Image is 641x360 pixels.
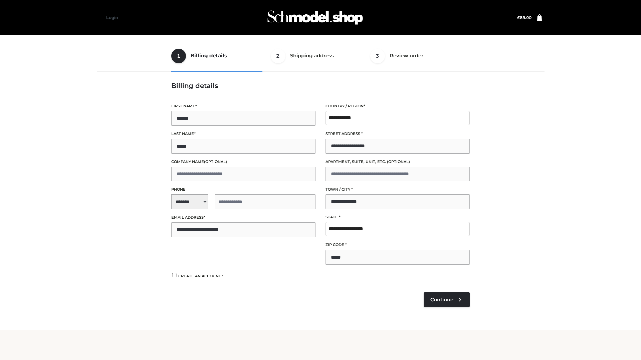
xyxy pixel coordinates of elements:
span: (optional) [387,159,410,164]
label: Street address [326,131,470,137]
label: Last name [171,131,315,137]
bdi: 89.00 [517,15,531,20]
span: £ [517,15,520,20]
span: Create an account? [178,274,223,278]
label: Company name [171,159,315,165]
label: Phone [171,186,315,193]
label: ZIP Code [326,242,470,248]
label: Email address [171,214,315,221]
a: Login [106,15,118,20]
label: Town / City [326,186,470,193]
label: Apartment, suite, unit, etc. [326,159,470,165]
label: Country / Region [326,103,470,109]
span: (optional) [204,159,227,164]
input: Create an account? [171,273,177,277]
h3: Billing details [171,82,470,90]
span: Continue [430,297,453,303]
a: £89.00 [517,15,531,20]
label: State [326,214,470,220]
img: Schmodel Admin 964 [265,4,365,31]
a: Continue [424,292,470,307]
label: First name [171,103,315,109]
